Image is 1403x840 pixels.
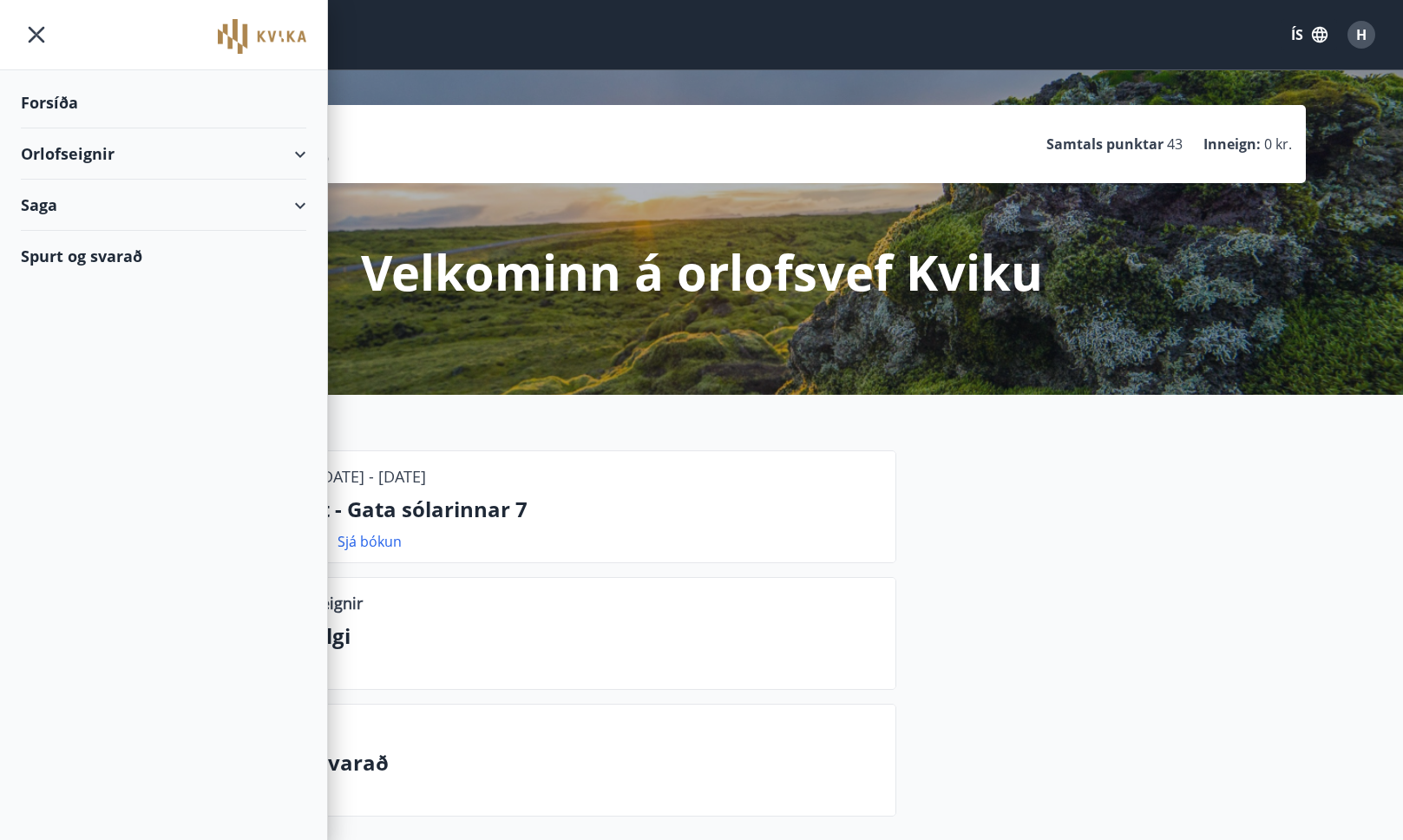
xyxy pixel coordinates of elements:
[21,128,306,180] div: Orlofseignir
[218,19,306,54] img: union_logo
[1203,135,1261,154] p: Inneign :
[226,495,882,524] p: Kjarnakot - Gata sólarinnar 7
[21,19,52,50] button: menu
[226,592,363,614] p: Lausar orlofseignir
[1167,135,1183,154] span: 43
[1356,25,1367,44] span: H
[21,77,306,128] div: Forsíða
[1341,14,1382,56] button: H
[21,231,306,281] div: Spurt og svarað
[226,621,882,651] p: Næstu helgi
[1282,19,1337,50] button: ÍS
[1264,135,1292,154] span: 0 kr.
[317,465,426,488] p: [DATE] - [DATE]
[1046,135,1164,154] p: Samtals punktar
[361,239,1043,305] p: Velkominn á orlofsvef Kviku
[21,180,306,231] div: Saga
[226,748,882,778] p: Spurt og svarað
[338,532,402,551] a: Sjá bókun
